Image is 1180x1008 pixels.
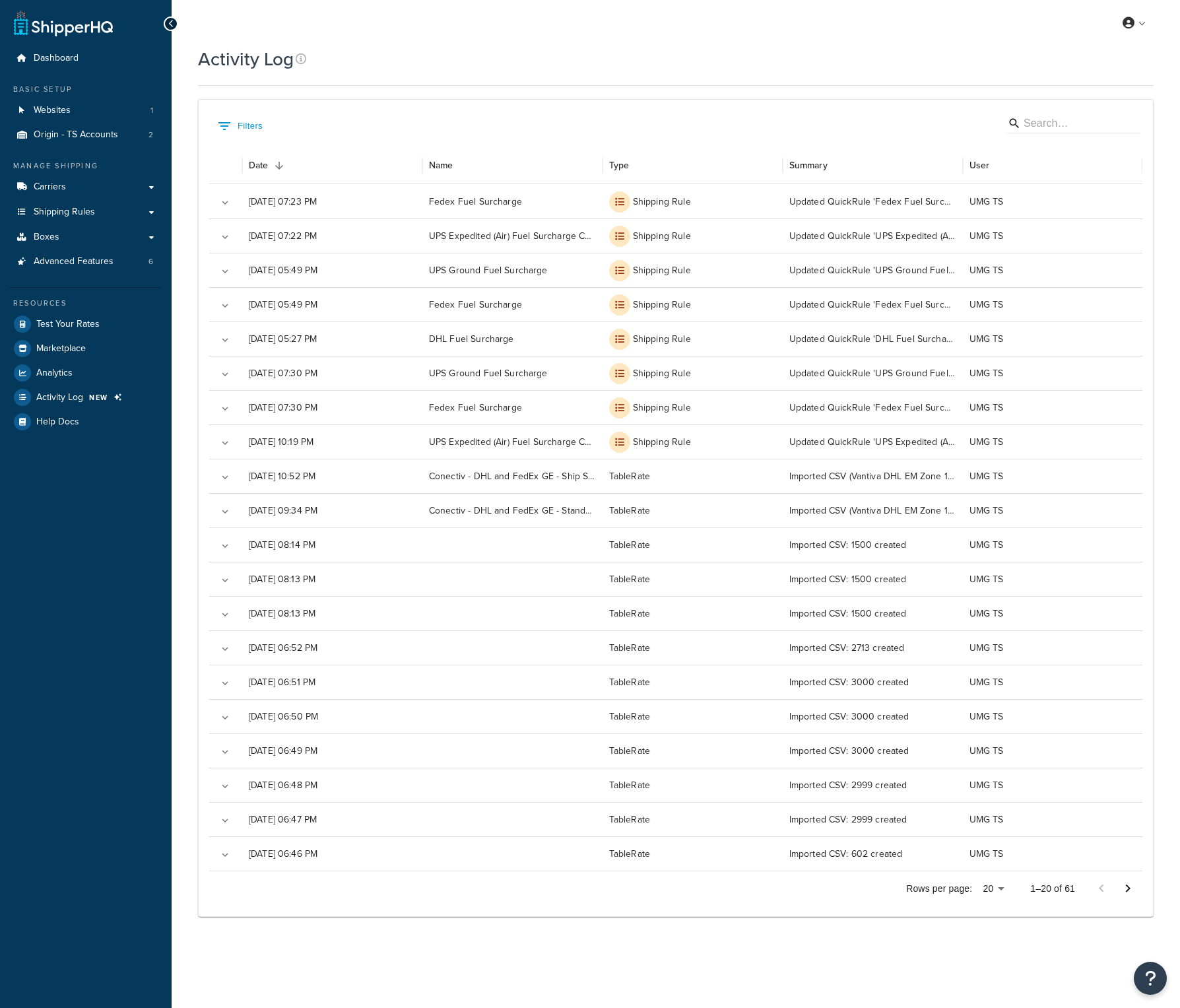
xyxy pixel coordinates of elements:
div: Basic Setup [10,84,162,95]
button: Expand [216,605,234,624]
div: UMG TS [963,596,1143,630]
div: [DATE] 06:48 PM [242,768,422,802]
div: Updated QuickRule 'Fedex Fuel Surcharge': By a Percentage [783,390,963,424]
div: [DATE] 07:30 PM [242,356,422,390]
div: Date [249,158,269,172]
div: TableRate [603,596,783,630]
button: Expand [216,296,234,315]
input: Search… [1024,116,1120,131]
div: TableRate [603,802,783,836]
div: [DATE] 06:47 PM [242,802,422,836]
div: [DATE] 09:34 PM [242,493,422,527]
p: Rows per page: [906,882,972,895]
div: Updated QuickRule 'DHL Fuel Surcharge': By a Flat Rate [783,321,963,356]
div: Imported CSV: 3000 created [783,733,963,768]
span: Dashboard [34,53,79,64]
div: Fedex Fuel Surcharge [422,390,603,424]
div: TableRate [603,493,783,527]
div: Updated QuickRule 'UPS Expedited (Air) Fuel Surcharge Collection': By a Percentage [783,218,963,253]
div: UMG TS [963,253,1143,287]
span: Carriers [34,182,66,193]
div: UMG TS [963,802,1143,836]
button: Expand [216,434,234,452]
div: Type [609,158,630,172]
div: [DATE] 06:52 PM [242,630,422,665]
button: Expand [216,228,234,246]
div: UMG TS [963,665,1143,699]
div: UPS Expedited (Air) Fuel Surcharge Collection [422,218,603,253]
li: Origins [10,123,162,147]
div: Imported CSV: 1500 created [783,527,963,562]
div: [DATE] 06:51 PM [242,665,422,699]
div: UMG TS [963,390,1143,424]
div: Search [1008,114,1140,136]
div: TableRate [603,630,783,665]
button: Expand [216,777,234,795]
button: Expand [216,331,234,349]
span: Marketplace [36,343,86,354]
div: Imported CSV: 3000 created [783,665,963,699]
p: Shipping Rule [633,367,691,380]
div: Imported CSV: 2999 created [783,768,963,802]
div: UPS Expedited (Air) Fuel Surcharge Collection [422,424,603,459]
div: UMG TS [963,768,1143,802]
span: Test Your Rates [36,319,100,330]
a: Test Your Rates [10,312,162,336]
div: UMG TS [963,836,1143,871]
a: Origin - TS Accounts 2 [10,123,162,147]
a: ShipperHQ Home [14,10,113,36]
div: Name [429,158,453,172]
div: Conectiv - DHL and FedEx GE - Ship Separately [422,459,603,493]
a: Advanced Features 6 [10,250,162,274]
p: Shipping Rule [633,298,691,312]
div: Imported CSV: 1500 created [783,562,963,596]
span: Advanced Features [34,256,114,267]
div: Updated QuickRule 'UPS Ground Fuel Surcharge': By a Percentage [783,253,963,287]
button: Expand [216,708,234,727]
div: Imported CSV: 2713 created [783,630,963,665]
h1: Activity Log [198,46,294,72]
div: TableRate [603,562,783,596]
div: UMG TS [963,356,1143,390]
span: Origin - TS Accounts [34,129,118,141]
div: UMG TS [963,459,1143,493]
div: Fedex Fuel Surcharge [422,184,603,218]
button: Expand [216,640,234,658]
a: Shipping Rules [10,200,162,224]
a: Help Docs [10,410,162,434]
div: TableRate [603,733,783,768]
button: Expand [216,846,234,864]
button: Expand [216,193,234,212]
div: UMG TS [963,321,1143,356]
div: Imported CSV (Vantiva DHL EM Zone 1 SHQ Table Sep- 20250616.csv): 16 created in Conectiv - DHL an... [783,459,963,493]
span: 1 [150,105,153,116]
span: Activity Log [36,392,83,403]
a: Websites 1 [10,98,162,123]
button: Expand [216,537,234,555]
div: [DATE] 05:49 PM [242,253,422,287]
div: UMG TS [963,630,1143,665]
div: Imported CSV (Vantiva DHL EM Zone 1 SHQ Table - 20250616.csv): 16 created in Conectiv - DHL and F... [783,493,963,527]
p: Shipping Rule [633,436,691,449]
button: Expand [216,365,234,384]
button: Go to next page [1115,875,1141,902]
span: Help Docs [36,417,79,428]
div: [DATE] 08:14 PM [242,527,422,562]
button: Expand [216,743,234,761]
div: Updated QuickRule 'UPS Ground Fuel Surcharge': By a Percentage [783,356,963,390]
div: UMG TS [963,493,1143,527]
div: [DATE] 07:22 PM [242,218,422,253]
div: UMG TS [963,733,1143,768]
div: [DATE] 10:52 PM [242,459,422,493]
div: Imported CSV: 2999 created [783,802,963,836]
button: Expand [216,811,234,830]
div: [DATE] 08:13 PM [242,562,422,596]
div: [DATE] 07:23 PM [242,184,422,218]
a: Carriers [10,175,162,199]
div: UMG TS [963,699,1143,733]
a: Marketplace [10,337,162,360]
div: Fedex Fuel Surcharge [422,287,603,321]
div: [DATE] 05:27 PM [242,321,422,356]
